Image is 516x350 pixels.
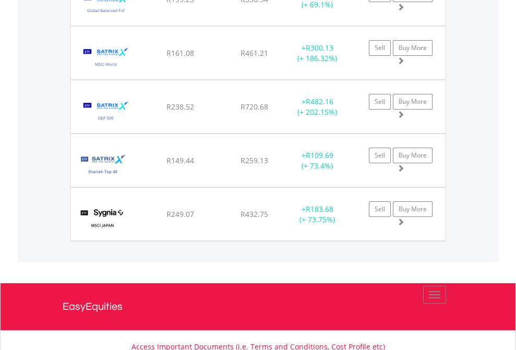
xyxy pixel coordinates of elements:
[306,204,333,214] span: R183.68
[241,155,268,165] span: R259.13
[166,209,194,219] span: R249.07
[241,48,268,58] span: R461.21
[241,102,268,112] span: R720.68
[285,204,350,225] div: + (+ 73.75%)
[166,155,194,165] span: R149.44
[369,94,391,110] a: Sell
[241,209,268,219] span: R432.75
[63,283,454,330] a: EasyEquities
[369,201,391,217] a: Sell
[76,147,129,184] img: TFSA.STXSHA.png
[369,40,391,56] a: Sell
[393,94,433,110] a: Buy More
[166,48,194,58] span: R161.08
[306,150,333,160] span: R109.69
[393,40,433,56] a: Buy More
[393,201,433,217] a: Buy More
[76,201,129,238] img: TFSA.SYGJP.png
[285,43,350,64] div: + (+ 186.32%)
[306,96,333,106] span: R482.16
[285,96,350,117] div: + (+ 202.15%)
[166,102,194,112] span: R238.52
[393,148,433,163] a: Buy More
[306,43,333,53] span: R300.13
[369,148,391,163] a: Sell
[76,93,136,130] img: TFSA.STX500.png
[76,40,136,77] img: TFSA.STXWDM.png
[285,150,350,171] div: + (+ 73.4%)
